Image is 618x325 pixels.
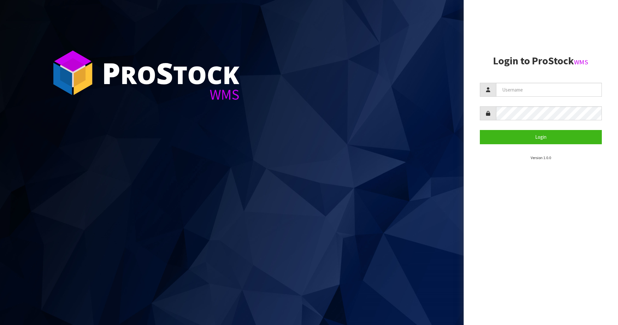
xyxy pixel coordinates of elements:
[480,130,602,144] button: Login
[102,58,239,87] div: ro tock
[496,83,602,97] input: Username
[49,49,97,97] img: ProStock Cube
[531,155,551,160] small: Version 1.0.0
[156,53,173,92] span: S
[574,58,588,66] small: WMS
[102,87,239,102] div: WMS
[102,53,120,92] span: P
[480,55,602,67] h2: Login to ProStock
